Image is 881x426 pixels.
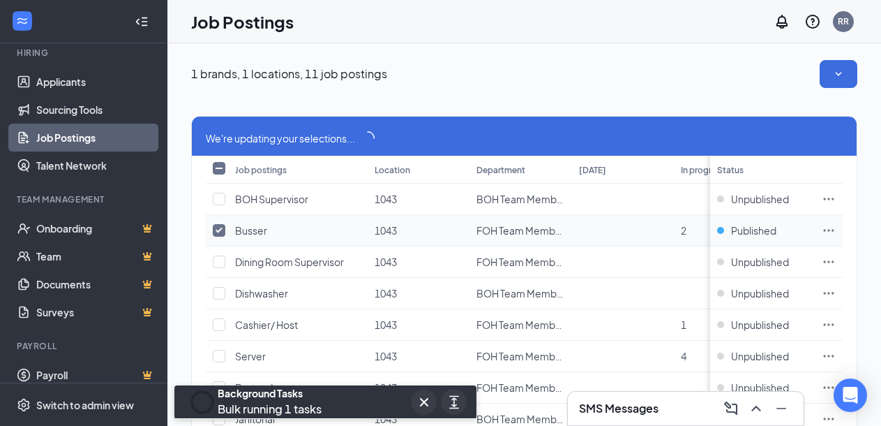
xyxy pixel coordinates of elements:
span: BOH Supervisor [235,193,308,205]
svg: Ellipses [822,223,836,237]
a: Talent Network [36,152,156,179]
td: BOH Team Member [469,278,571,309]
svg: Ellipses [822,255,836,269]
svg: Ellipses [822,412,836,426]
a: Job Postings [36,124,156,152]
button: Minimize [770,397,792,420]
th: Status [710,156,815,184]
span: BOH Team Member [476,287,566,300]
div: Payroll [17,340,153,352]
th: [DATE] [572,156,674,184]
svg: QuestionInfo [804,13,821,30]
span: FOH Team Member [476,256,565,268]
div: Switch to admin view [36,398,134,412]
td: 1043 [368,184,469,215]
td: FOH Team Member [469,247,571,278]
span: 1043 [375,350,397,362]
span: Bulk running 1 tasks [218,402,322,416]
td: FOH Team Member [469,215,571,247]
span: 1043 [375,193,397,205]
a: DocumentsCrown [36,270,156,298]
span: FOH Team Member [476,381,565,394]
svg: Ellipses [822,349,836,363]
span: Unpublished [731,286,789,300]
span: 1043 [375,256,397,268]
span: 1 [681,318,686,331]
span: We're updating your selections... [206,131,355,146]
svg: Ellipses [822,192,836,206]
div: Department [476,164,525,176]
svg: Collapse [135,15,149,29]
span: Dining Room Supervisor [235,256,344,268]
span: Unpublished [731,318,789,332]
svg: Ellipses [822,286,836,300]
span: 1043 [375,287,397,300]
td: 1043 [368,372,469,404]
td: BOH Team Member [469,184,571,215]
td: FOH Team Member [469,309,571,341]
button: ComposeMessage [720,397,742,420]
td: FOH Team Member [469,372,571,404]
td: 1043 [368,341,469,372]
span: FOH Team Member [476,318,565,331]
a: TeamCrown [36,242,156,270]
th: In progress [674,156,776,184]
span: 1043 [375,381,397,394]
p: 1 brands, 1 locations, 11 job postings [191,66,387,82]
span: Cashier/ Host [235,318,298,331]
span: 1043 [375,224,397,237]
a: PayrollCrown [36,361,156,389]
div: RR [838,15,849,27]
svg: Minimize [773,400,790,417]
svg: Ellipses [822,381,836,395]
button: ChevronUp [745,397,767,420]
svg: ArrowsExpand [446,394,462,411]
div: Job postings [235,164,287,176]
span: 1043 [375,318,397,331]
svg: WorkstreamLogo [15,14,29,28]
span: 2 [681,224,686,237]
span: Busser [235,224,267,237]
span: Published [731,223,776,237]
span: Unpublished [731,349,789,363]
button: SmallChevronDown [820,60,857,88]
svg: Cross [416,394,432,411]
span: Unpublished [731,381,789,395]
svg: Settings [17,398,31,412]
span: FOH Team Member [476,350,565,362]
a: SurveysCrown [36,298,156,326]
h3: SMS Messages [579,401,658,416]
svg: Notifications [774,13,790,30]
h1: Job Postings [191,10,294,34]
span: BOH Team Member [476,413,566,425]
span: BOH Team Member [476,193,566,205]
td: 1043 [368,309,469,341]
div: Location [375,164,410,176]
svg: ChevronUp [748,400,765,417]
span: 4 [681,350,686,362]
span: Janitorial [235,413,275,425]
span: Bartender [235,381,283,394]
span: Server [235,350,266,362]
a: Sourcing Tools [36,96,156,124]
span: Unpublished [731,255,789,269]
div: Team Management [17,193,153,205]
span: Unpublished [731,192,789,206]
span: Dishwasher [235,287,288,300]
div: Background Tasks [218,386,322,400]
td: 1043 [368,215,469,247]
svg: SmallChevronDown [831,67,845,81]
a: Applicants [36,68,156,96]
span: FOH Team Member [476,224,565,237]
span: loading [361,131,375,145]
svg: Ellipses [822,318,836,332]
a: OnboardingCrown [36,214,156,242]
td: FOH Team Member [469,341,571,372]
td: 1043 [368,247,469,278]
svg: ComposeMessage [723,400,739,417]
div: Open Intercom Messenger [834,379,867,412]
span: 1043 [375,413,397,425]
div: Hiring [17,47,153,59]
td: 1043 [368,278,469,309]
